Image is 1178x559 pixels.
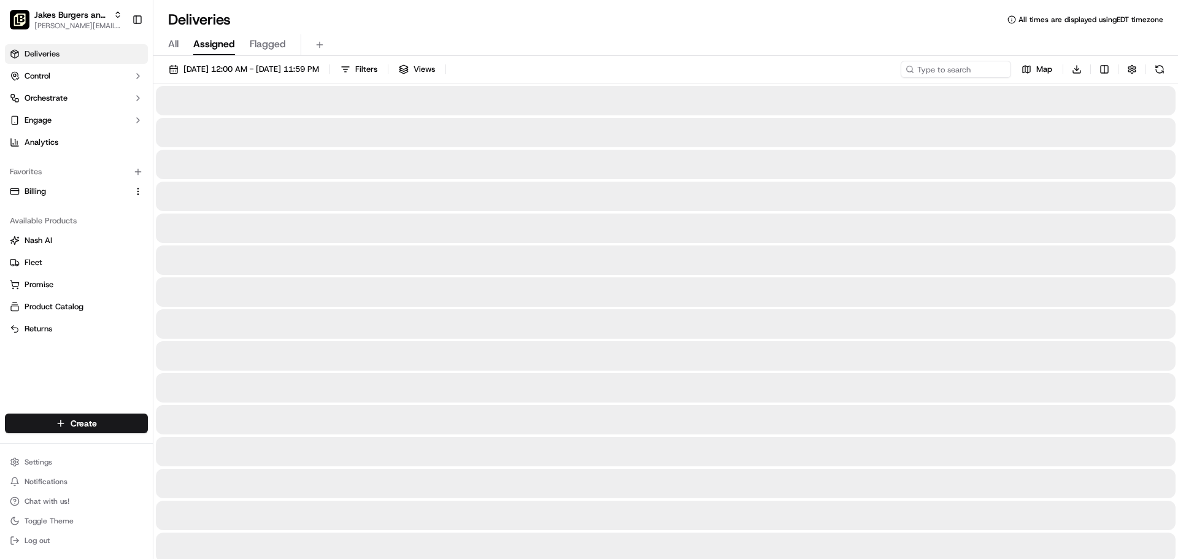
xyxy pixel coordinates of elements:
span: Billing [25,186,46,197]
span: Deliveries [25,48,60,60]
div: 💻 [104,179,114,189]
button: Engage [5,110,148,130]
input: Got a question? Start typing here... [32,79,221,92]
button: Toggle Theme [5,512,148,530]
button: Fleet [5,253,148,272]
div: Available Products [5,211,148,231]
button: Billing [5,182,148,201]
button: Chat with us! [5,493,148,510]
img: Jakes Burgers and Beers FLOWER MOUND [10,10,29,29]
span: Filters [355,64,377,75]
div: We're available if you need us! [42,129,155,139]
div: 📗 [12,179,22,189]
a: Powered byPylon [87,207,148,217]
button: Start new chat [209,121,223,136]
span: Chat with us! [25,496,69,506]
span: Promise [25,279,53,290]
span: All times are displayed using EDT timezone [1018,15,1163,25]
button: Map [1016,61,1058,78]
a: Returns [10,323,143,334]
a: Product Catalog [10,301,143,312]
button: Nash AI [5,231,148,250]
input: Type to search [901,61,1011,78]
span: Settings [25,457,52,467]
span: Toggle Theme [25,516,74,526]
a: Deliveries [5,44,148,64]
button: Product Catalog [5,297,148,317]
span: Pylon [122,208,148,217]
span: Nash AI [25,235,52,246]
span: Views [414,64,435,75]
p: Welcome 👋 [12,49,223,69]
a: Billing [10,186,128,197]
button: Filters [335,61,383,78]
button: Refresh [1151,61,1168,78]
a: Nash AI [10,235,143,246]
span: Control [25,71,50,82]
span: Product Catalog [25,301,83,312]
button: [PERSON_NAME][EMAIL_ADDRESS][PERSON_NAME][DOMAIN_NAME] [34,21,122,31]
span: Returns [25,323,52,334]
span: Engage [25,115,52,126]
span: Fleet [25,257,42,268]
button: Settings [5,453,148,471]
button: Create [5,414,148,433]
button: Orchestrate [5,88,148,108]
span: Orchestrate [25,93,67,104]
span: API Documentation [116,178,197,190]
div: Start new chat [42,117,201,129]
button: Returns [5,319,148,339]
button: Log out [5,532,148,549]
span: Create [71,417,97,430]
img: Nash [12,12,37,37]
img: 1736555255976-a54dd68f-1ca7-489b-9aae-adbdc363a1c4 [12,117,34,139]
button: Promise [5,275,148,295]
a: Fleet [10,257,143,268]
button: Jakes Burgers and Beers FLOWER MOUND [34,9,109,21]
span: Log out [25,536,50,546]
button: Notifications [5,473,148,490]
button: Views [393,61,441,78]
button: Control [5,66,148,86]
a: Analytics [5,133,148,152]
a: 📗Knowledge Base [7,173,99,195]
span: Notifications [25,477,67,487]
span: Analytics [25,137,58,148]
div: Favorites [5,162,148,182]
span: Map [1036,64,1052,75]
span: Knowledge Base [25,178,94,190]
button: Jakes Burgers and Beers FLOWER MOUNDJakes Burgers and Beers FLOWER MOUND[PERSON_NAME][EMAIL_ADDRE... [5,5,127,34]
a: 💻API Documentation [99,173,202,195]
a: Promise [10,279,143,290]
